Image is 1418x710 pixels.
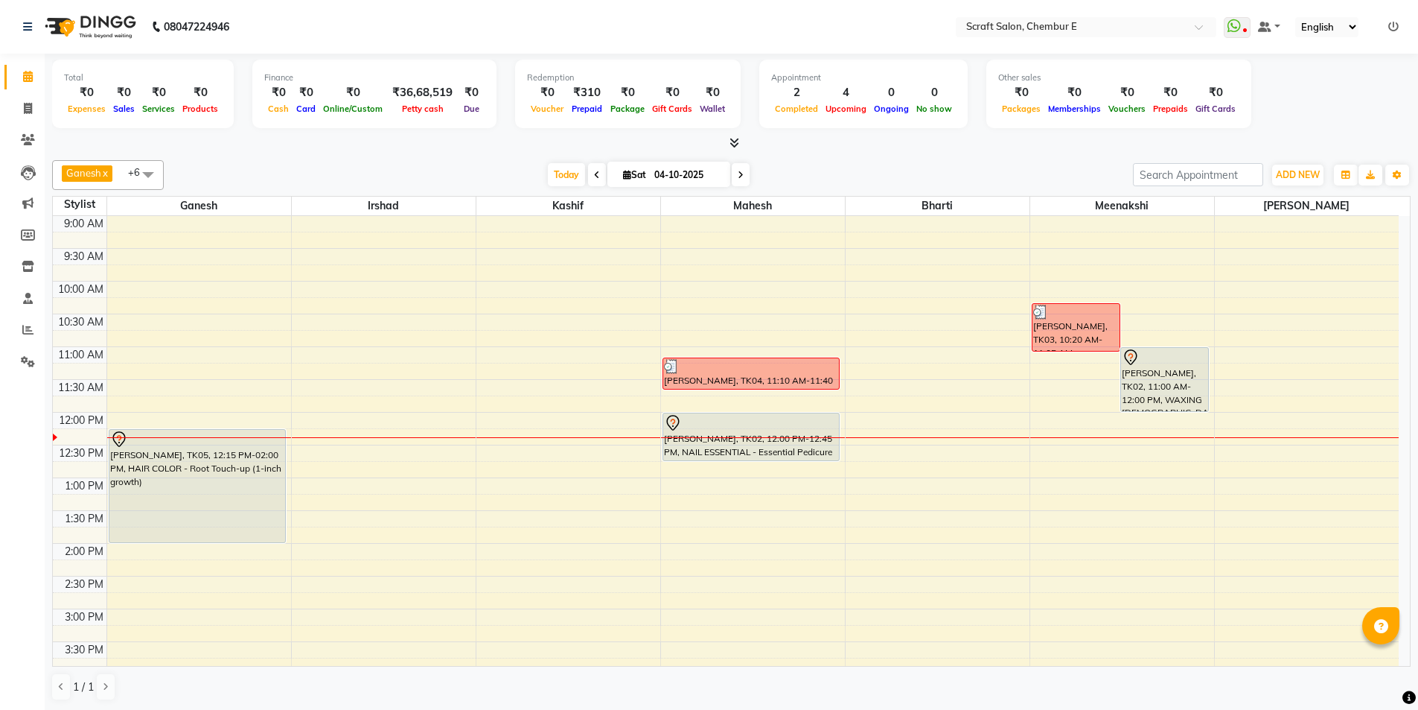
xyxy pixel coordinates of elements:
[264,104,293,114] span: Cash
[998,104,1044,114] span: Packages
[62,609,106,625] div: 3:00 PM
[1355,650,1403,695] iframe: chat widget
[459,84,485,101] div: ₹0
[55,380,106,396] div: 11:30 AM
[650,164,724,186] input: 2025-10-04
[56,413,106,428] div: 12:00 PM
[1276,169,1320,180] span: ADD NEW
[64,84,109,101] div: ₹0
[293,84,319,101] div: ₹0
[101,167,108,179] a: x
[109,104,138,114] span: Sales
[1030,197,1214,215] span: Meenakshi
[607,84,648,101] div: ₹0
[548,163,585,186] span: Today
[264,72,485,84] div: Finance
[822,84,870,101] div: 4
[527,84,567,101] div: ₹0
[179,84,222,101] div: ₹0
[1044,84,1105,101] div: ₹0
[1215,197,1399,215] span: [PERSON_NAME]
[55,314,106,330] div: 10:30 AM
[607,104,648,114] span: Package
[62,577,106,592] div: 2:30 PM
[62,478,106,494] div: 1:00 PM
[61,216,106,232] div: 9:00 AM
[1192,104,1239,114] span: Gift Cards
[109,84,138,101] div: ₹0
[527,104,567,114] span: Voucher
[1192,84,1239,101] div: ₹0
[179,104,222,114] span: Products
[696,104,729,114] span: Wallet
[1105,104,1149,114] span: Vouchers
[870,104,913,114] span: Ongoing
[1044,104,1105,114] span: Memberships
[527,72,729,84] div: Redemption
[164,6,229,48] b: 08047224946
[264,84,293,101] div: ₹0
[1105,84,1149,101] div: ₹0
[398,104,447,114] span: Petty cash
[1149,84,1192,101] div: ₹0
[319,84,386,101] div: ₹0
[1272,165,1323,186] button: ADD NEW
[66,167,101,179] span: Ganesh
[998,84,1044,101] div: ₹0
[53,197,106,212] div: Stylist
[663,413,840,460] div: [PERSON_NAME], TK02, 12:00 PM-12:45 PM, NAIL ESSENTIAL - Essential Pedicure
[55,347,106,363] div: 11:00 AM
[648,104,696,114] span: Gift Cards
[64,104,109,114] span: Expenses
[138,104,179,114] span: Services
[109,430,286,542] div: [PERSON_NAME], TK05, 12:15 PM-02:00 PM, HAIR COLOR - Root Touch-up (1-inch growth)
[292,197,476,215] span: Irshad
[38,6,140,48] img: logo
[386,84,459,101] div: ₹36,68,519
[771,84,822,101] div: 2
[460,104,483,114] span: Due
[913,84,956,101] div: 0
[913,104,956,114] span: No show
[138,84,179,101] div: ₹0
[56,446,106,461] div: 12:30 PM
[771,72,956,84] div: Appointment
[128,166,151,178] span: +6
[1121,348,1208,411] div: [PERSON_NAME], TK02, 11:00 AM-12:00 PM, WAXING [DEMOGRAPHIC_DATA] - Full Arms
[870,84,913,101] div: 0
[998,72,1239,84] div: Other sales
[64,72,222,84] div: Total
[61,249,106,264] div: 9:30 AM
[62,544,106,560] div: 2:00 PM
[107,197,291,215] span: Ganesh
[568,104,606,114] span: Prepaid
[73,679,94,695] span: 1 / 1
[62,511,106,527] div: 1:30 PM
[1133,163,1263,186] input: Search Appointment
[771,104,822,114] span: Completed
[319,104,386,114] span: Online/Custom
[661,197,845,215] span: Mahesh
[293,104,319,114] span: Card
[567,84,607,101] div: ₹310
[1032,304,1120,351] div: [PERSON_NAME], TK03, 10:20 AM-11:05 AM, THREADING - Eyebrows (₹80),THREADING - Chin (₹50),THREADI...
[1149,104,1192,114] span: Prepaids
[619,169,650,180] span: Sat
[55,282,106,297] div: 10:00 AM
[476,197,660,215] span: Kashif
[663,358,840,389] div: [PERSON_NAME], TK04, 11:10 AM-11:40 AM, NAIL ESSENTIALS - Cut and File (₹100)
[62,642,106,658] div: 3:30 PM
[696,84,729,101] div: ₹0
[648,84,696,101] div: ₹0
[822,104,870,114] span: Upcoming
[846,197,1029,215] span: Bharti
